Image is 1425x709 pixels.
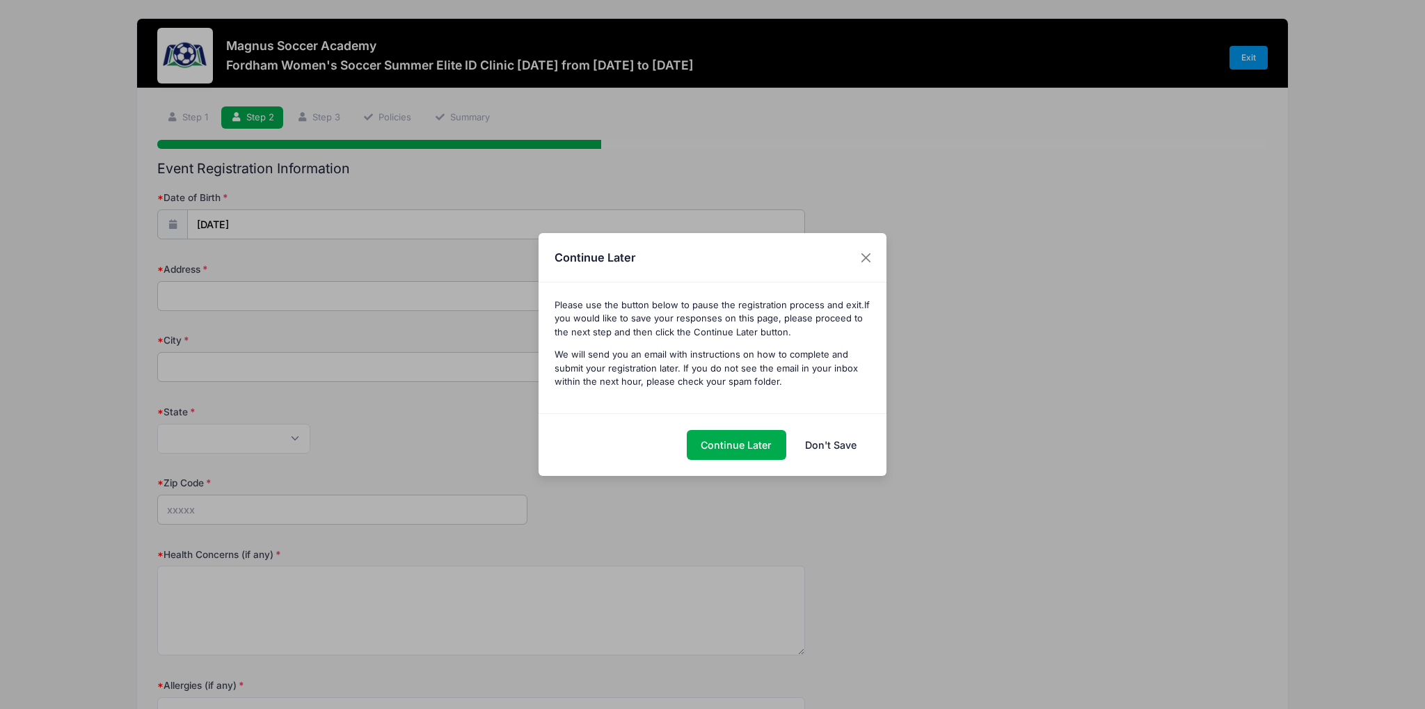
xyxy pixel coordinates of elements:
p: We will send you an email with instructions on how to complete and submit your registration later... [555,348,871,389]
button: Close [854,245,879,270]
button: Continue Later [687,430,786,460]
a: Don't Save [790,430,870,460]
h4: Continue Later [555,249,635,266]
span: If you would like to save your responses on this page, please proceed to the next step and then c... [555,299,870,337]
p: Please use the button below to pause the registration process and exit. [555,298,871,340]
